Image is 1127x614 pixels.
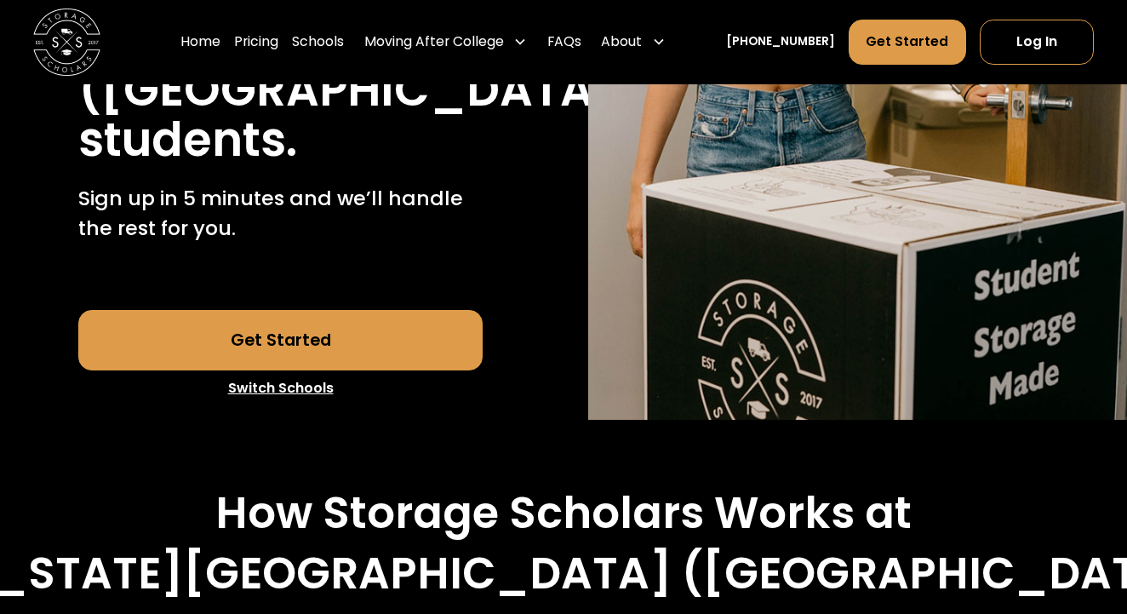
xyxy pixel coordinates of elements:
a: Home [180,19,220,66]
div: Moving After College [358,19,534,66]
a: Get Started [78,310,483,370]
a: [PHONE_NUMBER] [726,33,835,51]
h1: students. [78,115,297,166]
div: Moving After College [364,32,504,52]
a: Log In [980,20,1094,65]
img: Storage Scholars main logo [33,9,100,76]
a: Pricing [234,19,278,66]
a: FAQs [547,19,581,66]
p: Sign up in 5 minutes and we’ll handle the rest for you. [78,183,483,244]
a: Switch Schools [78,370,483,406]
a: Schools [292,19,344,66]
div: About [594,19,672,66]
div: About [601,32,642,52]
h2: How Storage Scholars Works at [215,487,912,539]
a: Get Started [849,20,966,65]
